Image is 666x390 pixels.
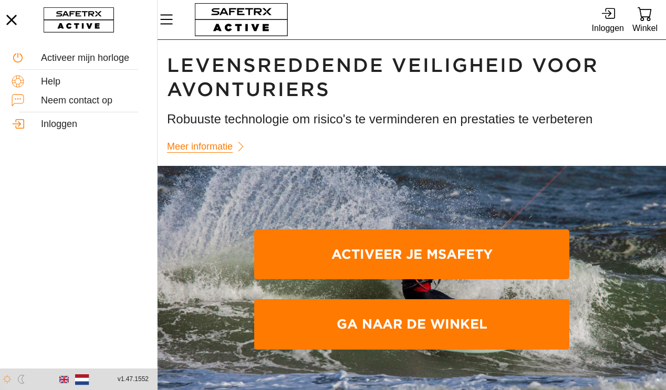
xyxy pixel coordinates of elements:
[73,371,91,388] button: Nederlands
[3,375,12,384] img: ModeLight.svg
[167,136,252,157] a: Meer informatie
[263,231,561,277] span: Activeer je mSafety
[41,76,145,88] div: Help
[12,94,24,107] img: ContactUs.svg
[118,374,149,385] span: v1.47.1552
[263,301,561,347] span: Ga naar de winkel
[167,139,233,155] span: Meer informatie
[592,21,624,35] div: Inloggen
[41,119,145,130] div: Inloggen
[41,52,145,64] div: Activeer mijn horloge
[55,371,73,388] button: Engels
[254,299,569,349] a: Ga naar de winkel
[167,110,657,128] h3: Robuuste technologie om risico's te verminderen en prestaties te verbeteren
[632,21,658,35] div: Winkel
[254,229,569,279] a: Activeer je mSafety
[17,375,26,384] img: ModeDark.svg
[41,95,145,107] div: Neem contact op
[75,372,89,386] img: nl.svg
[111,371,155,388] button: v1.47.1552
[158,8,184,30] button: Menu
[59,375,69,384] img: en.svg
[12,75,24,88] img: Help.svg
[167,54,657,102] h1: Levensreddende veiligheid voor avonturiers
